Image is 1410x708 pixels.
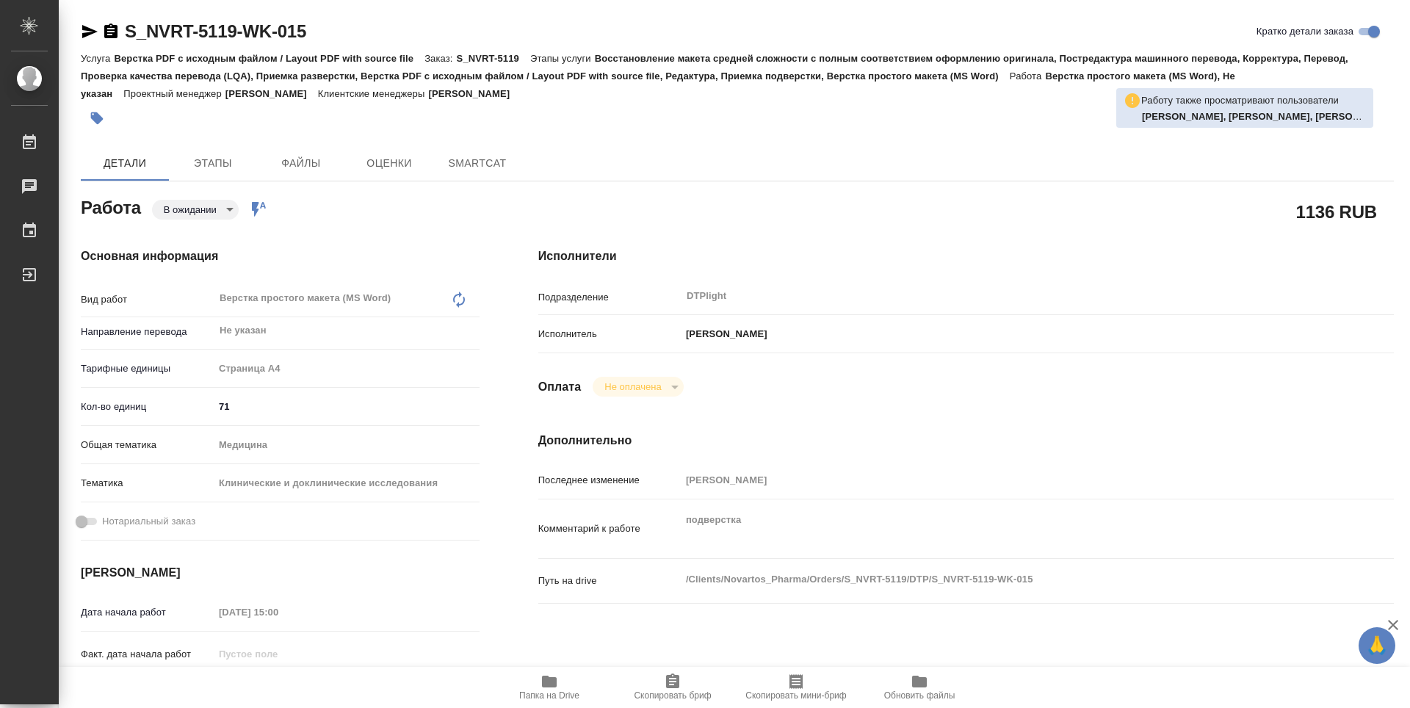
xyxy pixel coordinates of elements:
[1359,627,1395,664] button: 🙏
[214,433,480,458] div: Медицина
[538,378,582,396] h4: Оплата
[1141,93,1339,108] p: Работу также просматривают пользователи
[90,154,160,173] span: Детали
[159,203,221,216] button: В ожидании
[1364,630,1389,661] span: 🙏
[102,514,195,529] span: Нотариальный заказ
[114,53,424,64] p: Верстка PDF с исходным файлом / Layout PDF with source file
[1296,199,1377,224] h2: 1136 RUB
[884,690,955,701] span: Обновить файлы
[681,469,1323,491] input: Пустое поле
[442,154,513,173] span: SmartCat
[81,564,480,582] h4: [PERSON_NAME]
[123,88,225,99] p: Проектный менеджер
[214,643,342,665] input: Пустое поле
[745,690,846,701] span: Скопировать мини-бриф
[225,88,318,99] p: [PERSON_NAME]
[318,88,429,99] p: Клиентские менеджеры
[81,193,141,220] h2: Работа
[519,690,579,701] span: Папка на Drive
[538,432,1394,449] h4: Дополнительно
[81,647,214,662] p: Факт. дата начала работ
[593,377,683,397] div: В ожидании
[428,88,521,99] p: [PERSON_NAME]
[538,327,681,342] p: Исполнитель
[538,290,681,305] p: Подразделение
[214,471,480,496] div: Клинические и доклинические исследования
[354,154,424,173] span: Оценки
[81,292,214,307] p: Вид работ
[81,476,214,491] p: Тематика
[424,53,456,64] p: Заказ:
[681,507,1323,547] textarea: подверстка
[81,248,480,265] h4: Основная информация
[81,53,1348,82] p: Восстановление макета средней сложности с полным соответствием оформлению оригинала, Постредактур...
[681,567,1323,592] textarea: /Clients/Novartos_Pharma/Orders/S_NVRT-5119/DTP/S_NVRT-5119-WK-015
[734,667,858,708] button: Скопировать мини-бриф
[530,53,595,64] p: Этапы услуги
[125,21,306,41] a: S_NVRT-5119-WK-015
[1142,109,1366,124] p: Носкова Анна, Дзюндзя Нина, Зубакова Виктория, Риянова Анна
[81,605,214,620] p: Дата начала работ
[858,667,981,708] button: Обновить файлы
[266,154,336,173] span: Файлы
[600,380,665,393] button: Не оплачена
[538,473,681,488] p: Последнее изменение
[611,667,734,708] button: Скопировать бриф
[214,356,480,381] div: Страница А4
[152,200,239,220] div: В ожидании
[538,248,1394,265] h4: Исполнители
[1010,71,1046,82] p: Работа
[178,154,248,173] span: Этапы
[81,400,214,414] p: Кол-во единиц
[681,327,767,342] p: [PERSON_NAME]
[538,574,681,588] p: Путь на drive
[457,53,530,64] p: S_NVRT-5119
[81,325,214,339] p: Направление перевода
[538,521,681,536] p: Комментарий к работе
[81,361,214,376] p: Тарифные единицы
[634,690,711,701] span: Скопировать бриф
[1257,24,1353,39] span: Кратко детали заказа
[488,667,611,708] button: Папка на Drive
[81,102,113,134] button: Добавить тэг
[81,438,214,452] p: Общая тематика
[81,53,114,64] p: Услуга
[81,23,98,40] button: Скопировать ссылку для ЯМессенджера
[102,23,120,40] button: Скопировать ссылку
[214,602,342,623] input: Пустое поле
[214,396,480,417] input: ✎ Введи что-нибудь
